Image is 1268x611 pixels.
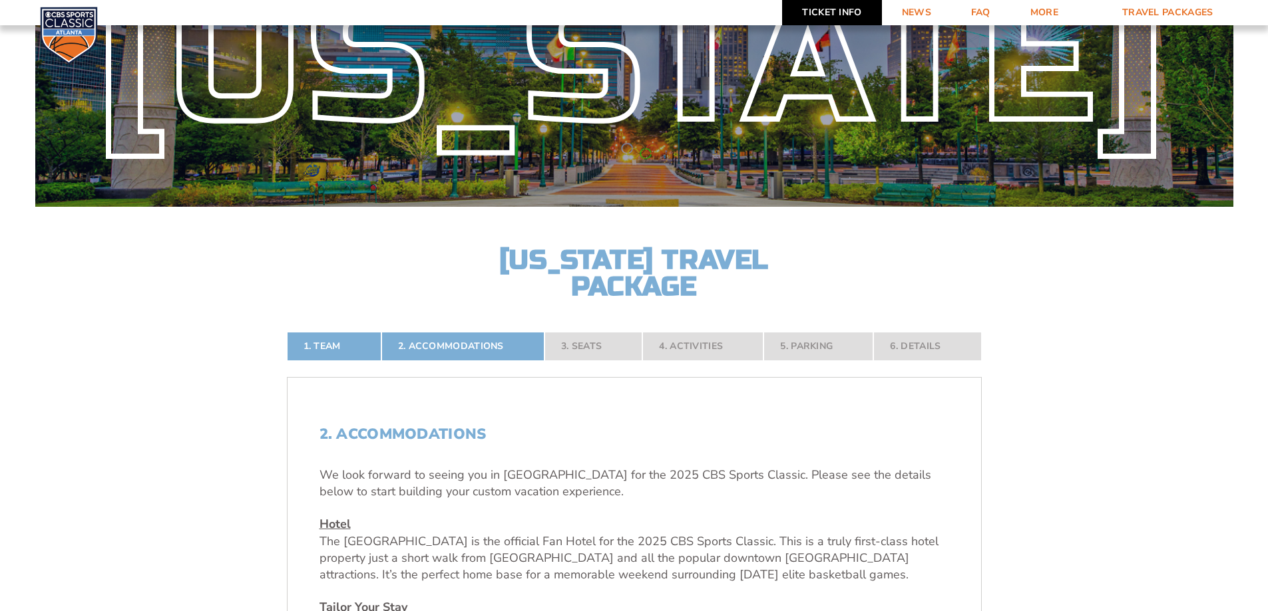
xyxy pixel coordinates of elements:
[287,332,381,361] a: 1. Team
[319,426,949,443] h2: 2. Accommodations
[488,247,781,300] h2: [US_STATE] Travel Package
[40,7,98,64] img: CBS Sports Classic
[319,516,949,583] p: The [GEOGRAPHIC_DATA] is the official Fan Hotel for the 2025 CBS Sports Classic. This is a truly ...
[319,467,949,500] p: We look forward to seeing you in [GEOGRAPHIC_DATA] for the 2025 CBS Sports Classic. Please see th...
[319,516,351,532] u: Hotel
